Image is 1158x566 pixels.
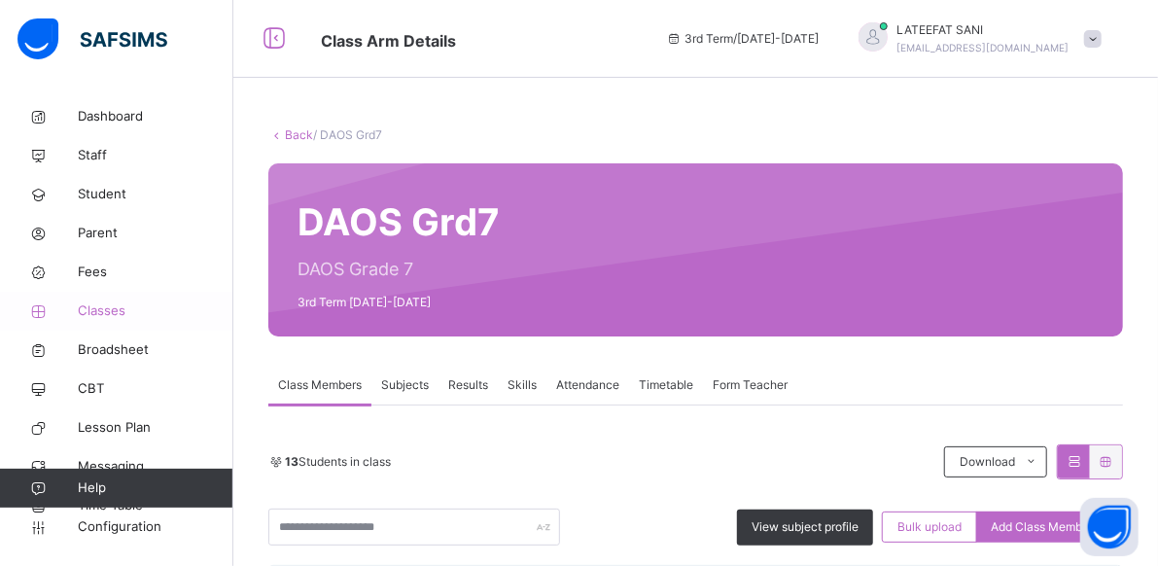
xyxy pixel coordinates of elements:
[78,107,233,126] span: Dashboard
[78,418,233,438] span: Lesson Plan
[713,376,788,394] span: Form Teacher
[991,518,1099,536] span: Add Class Members
[285,127,313,142] a: Back
[78,457,233,477] span: Messaging
[78,263,233,282] span: Fees
[78,517,232,537] span: Configuration
[78,379,233,399] span: CBT
[639,376,693,394] span: Timetable
[666,30,820,48] span: session/term information
[298,294,500,311] span: 3rd Term [DATE]-[DATE]
[897,518,962,536] span: Bulk upload
[78,146,233,165] span: Staff
[897,42,1070,53] span: [EMAIL_ADDRESS][DOMAIN_NAME]
[18,18,167,59] img: safsims
[960,453,1015,471] span: Download
[508,376,537,394] span: Skills
[78,478,232,498] span: Help
[78,340,233,360] span: Broadsheet
[285,454,298,469] b: 13
[78,224,233,243] span: Parent
[381,376,429,394] span: Subjects
[321,31,456,51] span: Class Arm Details
[839,21,1111,56] div: LATEEFATSANI
[285,453,391,471] span: Students in class
[448,376,488,394] span: Results
[752,518,859,536] span: View subject profile
[278,376,362,394] span: Class Members
[78,185,233,204] span: Student
[556,376,619,394] span: Attendance
[1080,498,1139,556] button: Open asap
[897,21,1070,39] span: LATEEFAT SANI
[78,301,233,321] span: Classes
[313,127,382,142] span: / DAOS Grd7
